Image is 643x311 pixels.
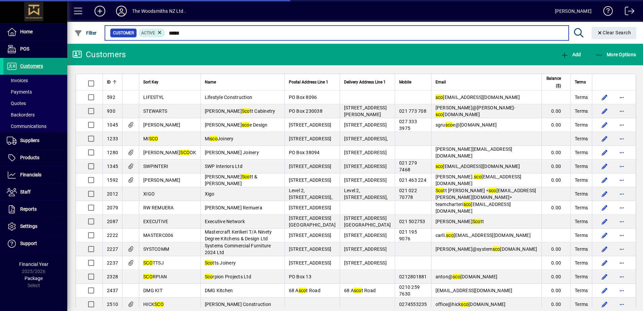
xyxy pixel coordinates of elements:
span: [STREET_ADDRESS] [289,233,332,238]
a: Settings [3,218,67,235]
span: Backorders [7,112,35,117]
span: Settings [20,223,37,229]
button: More options [616,175,627,185]
span: [STREET_ADDRESS][PERSON_NAME] [344,105,387,117]
span: 2510 [107,302,118,307]
span: Financials [20,172,41,177]
span: [STREET_ADDRESS] [344,122,387,128]
div: [PERSON_NAME] [555,6,592,16]
span: office@hick [DOMAIN_NAME] [436,302,506,307]
button: Edit [599,119,610,130]
em: sco [489,188,496,193]
span: 2087 [107,219,118,224]
button: Edit [599,147,610,158]
a: Staff [3,184,67,201]
span: 0210 259 7630 [399,284,420,297]
span: [STREET_ADDRESS] [289,164,332,169]
button: Edit [599,188,610,199]
button: More Options [594,48,638,61]
span: Terms [575,218,588,225]
button: Profile [111,5,132,17]
em: sco [445,122,453,128]
span: [PERSON_NAME] Remuera [205,205,262,210]
button: Clear [592,27,637,39]
td: 0.00 [541,284,571,298]
span: Terms [575,246,588,252]
span: 1045 [107,122,118,128]
button: Edit [599,175,610,185]
span: 2328 [107,274,118,279]
span: [STREET_ADDRESS] [289,205,332,210]
button: More options [616,106,627,116]
button: More options [616,202,627,213]
button: More options [616,230,627,241]
span: Terms [575,163,588,170]
span: Email [436,78,446,86]
em: SCO [143,260,153,266]
em: sco [461,302,468,307]
span: [STREET_ADDRESS] [344,150,387,155]
span: SYSTCOMM [143,246,169,252]
button: Edit [599,161,610,172]
td: 0.00 [541,160,571,173]
span: POS [20,46,29,51]
span: MASTERC006 [143,233,174,238]
button: More options [616,257,627,268]
span: anton@ [DOMAIN_NAME] [436,274,498,279]
span: Xigo [205,191,215,197]
span: ID [107,78,111,86]
span: [PERSON_NAME]@system [DOMAIN_NAME] [436,246,537,252]
span: Reports [20,206,37,212]
button: Add [559,48,582,61]
span: Support [20,241,37,246]
a: Knowledge Base [598,1,613,23]
em: Sco [242,108,250,114]
span: [PERSON_NAME] Construction [205,302,271,307]
span: PO Box 13 [289,274,311,279]
span: 2227 [107,246,118,252]
span: Delivery Address Line 1 [344,78,386,86]
span: Sort Key [143,78,158,86]
a: Payments [3,86,67,98]
span: Terms [575,232,588,239]
span: More Options [595,52,636,57]
span: XIGO [143,191,155,197]
span: Terms [575,191,588,197]
span: Terms [575,301,588,308]
span: 2437 [107,288,118,293]
div: Email [436,78,537,86]
span: [STREET_ADDRESS] [289,260,332,266]
em: SCO [149,136,158,141]
span: Home [20,29,33,34]
button: More options [616,133,627,144]
div: ID [107,78,118,86]
span: Level 2, [STREET_ADDRESS], [289,188,333,200]
td: 0.00 [541,256,571,270]
button: Edit [599,271,610,282]
em: sco [436,95,443,100]
span: 021 279 7468 [399,160,417,172]
span: Suppliers [20,138,39,143]
em: SCO [154,302,164,307]
button: More options [616,92,627,103]
td: 0.00 [541,146,571,160]
td: 0.00 [541,104,571,118]
span: Terms [575,149,588,156]
em: sco [210,136,218,141]
span: Terms [575,122,588,128]
em: sco [436,164,443,169]
span: Terms [575,273,588,280]
span: [PERSON_NAME] OK [143,150,196,155]
span: [PERSON_NAME]@[PERSON_NAME]- [DOMAIN_NAME] [436,105,516,117]
a: Backorders [3,109,67,120]
span: 1592 [107,177,118,183]
em: SCO [143,274,153,279]
span: [PERSON_NAME] [143,122,180,128]
a: Financials [3,167,67,183]
span: [PERSON_NAME] [143,177,180,183]
span: RPIAN [143,274,167,279]
span: Clear Search [597,30,631,35]
span: HICK [143,302,164,307]
span: [STREET_ADDRESS], [344,136,388,141]
button: Edit [599,230,610,241]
